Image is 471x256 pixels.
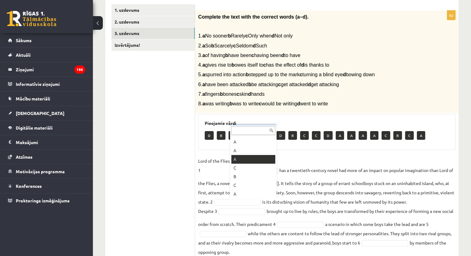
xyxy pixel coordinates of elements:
[231,181,275,190] div: C
[231,146,275,155] div: A
[231,155,275,164] div: A
[231,172,275,181] div: B
[231,138,275,146] div: A
[231,164,275,172] div: C
[231,190,275,198] div: A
